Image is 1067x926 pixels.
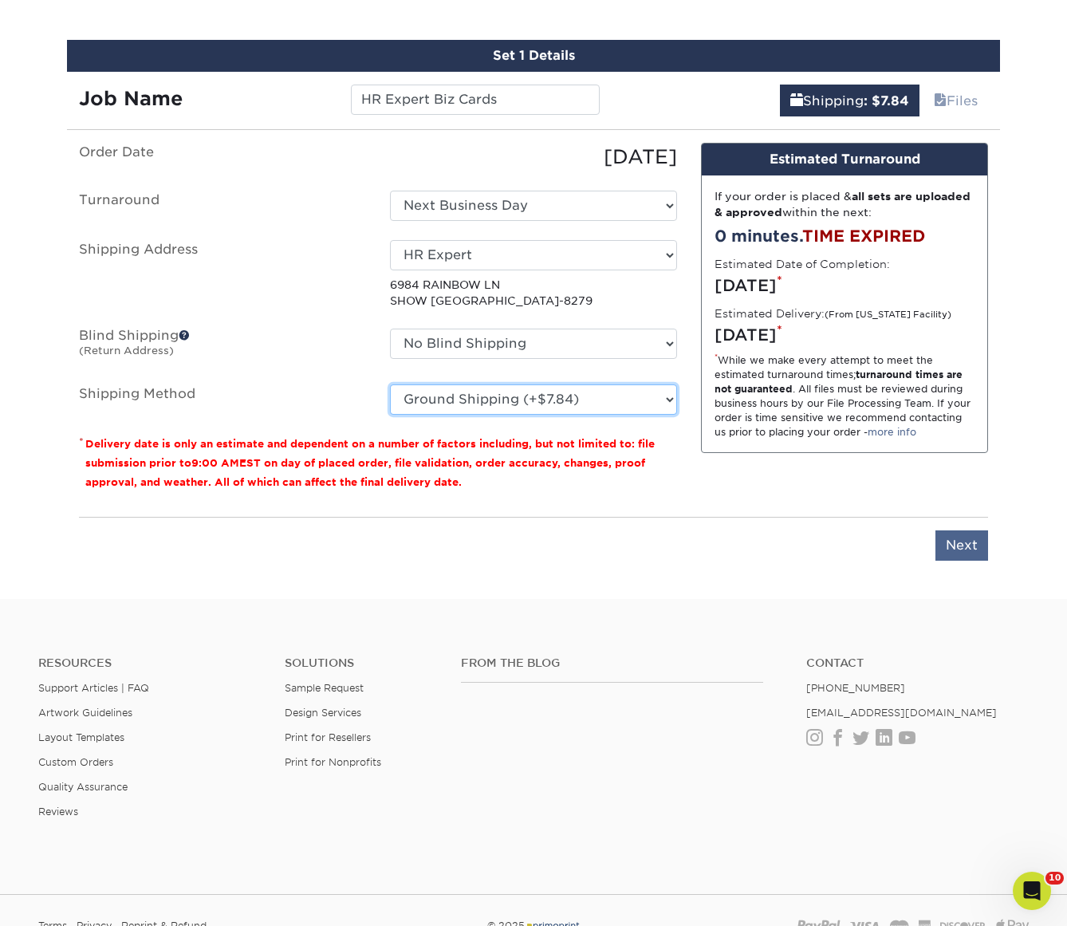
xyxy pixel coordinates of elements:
[868,426,916,438] a: more info
[67,40,1000,72] div: Set 1 Details
[285,707,361,719] a: Design Services
[825,309,951,320] small: (From [US_STATE] Facility)
[935,530,988,561] input: Next
[285,731,371,743] a: Print for Resellers
[67,191,378,221] label: Turnaround
[38,707,132,719] a: Artwork Guidelines
[715,188,974,221] div: If your order is placed & within the next:
[790,93,803,108] span: shipping
[67,384,378,415] label: Shipping Method
[285,756,381,768] a: Print for Nonprofits
[1045,872,1064,885] span: 10
[38,682,149,694] a: Support Articles | FAQ
[67,143,378,171] label: Order Date
[715,323,974,347] div: [DATE]
[934,93,947,108] span: files
[351,85,599,115] input: Enter a job name
[715,256,890,272] label: Estimated Date of Completion:
[38,731,124,743] a: Layout Templates
[715,305,951,321] label: Estimated Delivery:
[806,656,1029,670] a: Contact
[38,656,261,670] h4: Resources
[802,227,925,246] span: TIME EXPIRED
[79,87,183,110] strong: Job Name
[38,781,128,793] a: Quality Assurance
[38,806,78,818] a: Reviews
[38,756,113,768] a: Custom Orders
[806,682,905,694] a: [PHONE_NUMBER]
[1013,872,1051,910] iframe: Intercom live chat
[67,329,378,365] label: Blind Shipping
[85,438,655,488] small: Delivery date is only an estimate and dependent on a number of factors including, but not limited...
[864,93,909,108] b: : $7.84
[715,224,974,248] div: 0 minutes.
[715,274,974,298] div: [DATE]
[715,353,974,439] div: While we make every attempt to meet the estimated turnaround times; . All files must be reviewed ...
[461,656,763,670] h4: From the Blog
[285,656,437,670] h4: Solutions
[715,368,963,395] strong: turnaround times are not guaranteed
[780,85,919,116] a: Shipping: $7.84
[378,143,689,171] div: [DATE]
[285,682,364,694] a: Sample Request
[67,240,378,309] label: Shipping Address
[806,707,997,719] a: [EMAIL_ADDRESS][DOMAIN_NAME]
[390,277,677,309] p: 6984 RAINBOW LN SHOW [GEOGRAPHIC_DATA]-8279
[923,85,988,116] a: Files
[702,144,987,175] div: Estimated Turnaround
[79,345,174,357] small: (Return Address)
[191,457,239,469] span: 9:00 AM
